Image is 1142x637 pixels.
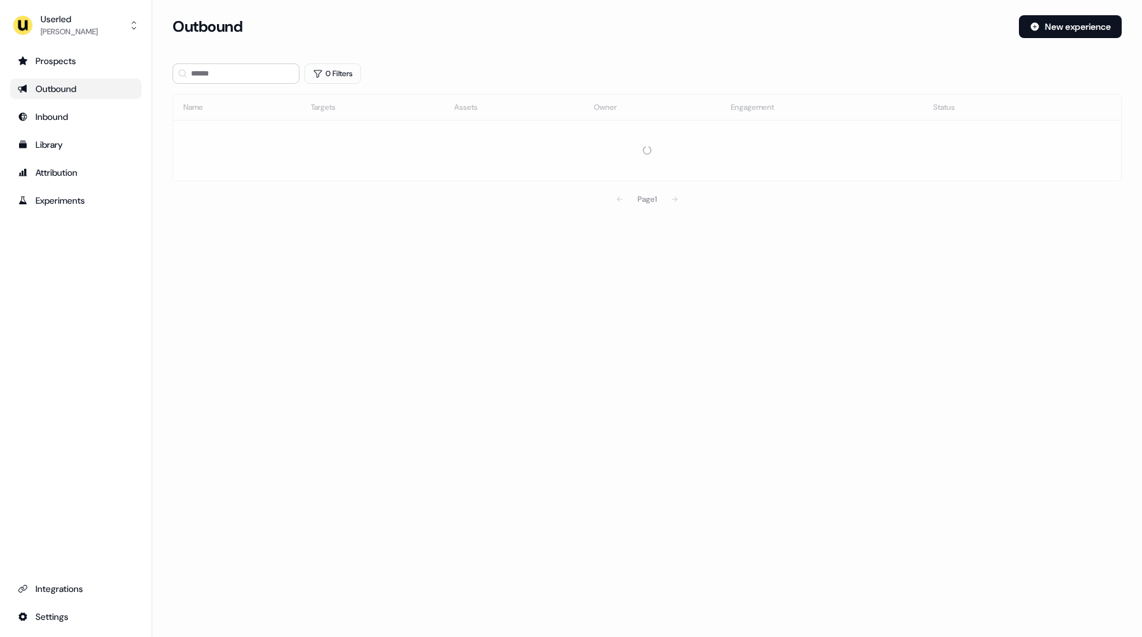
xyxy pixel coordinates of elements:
div: Attribution [18,166,134,179]
button: New experience [1019,15,1122,38]
a: Go to prospects [10,51,141,71]
div: Outbound [18,82,134,95]
a: Go to outbound experience [10,79,141,99]
div: [PERSON_NAME] [41,25,98,38]
div: Integrations [18,582,134,595]
div: Inbound [18,110,134,123]
div: Prospects [18,55,134,67]
a: Go to templates [10,135,141,155]
a: Go to experiments [10,190,141,211]
div: Settings [18,610,134,623]
h3: Outbound [173,17,242,36]
div: Userled [41,13,98,25]
div: Library [18,138,134,151]
a: Go to Inbound [10,107,141,127]
a: Go to attribution [10,162,141,183]
button: Userled[PERSON_NAME] [10,10,141,41]
button: 0 Filters [305,63,361,84]
a: Go to integrations [10,607,141,627]
a: Go to integrations [10,579,141,599]
div: Experiments [18,194,134,207]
